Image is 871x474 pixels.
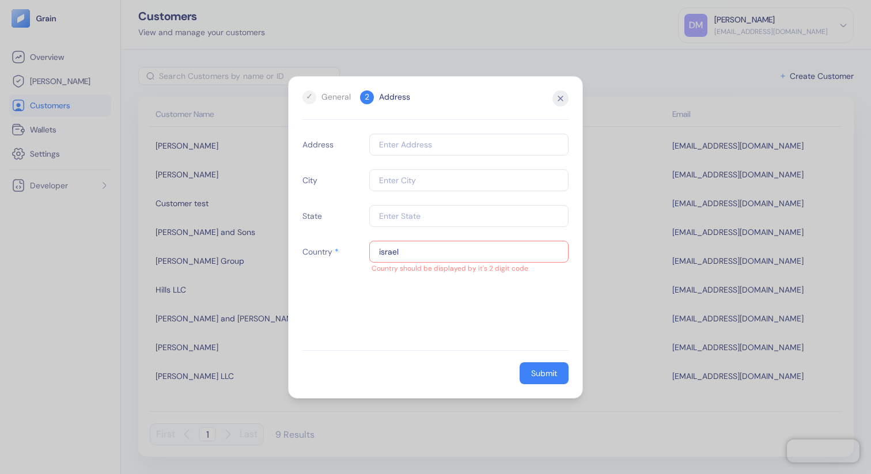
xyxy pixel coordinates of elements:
[369,134,569,156] input: Enter Address
[321,91,351,103] div: General
[379,91,410,103] div: Address
[520,362,569,384] button: Submit
[302,210,322,222] span: State
[360,90,374,104] div: 2
[369,169,569,191] input: Enter City
[369,263,528,273] span: Country should be displayed by it's 2 digit code
[302,246,332,257] span: Country
[531,369,557,377] div: Submit
[369,241,569,263] input: Enter Country
[302,139,334,150] span: Address
[302,175,317,186] span: City
[302,90,316,104] div: ✓
[369,205,569,227] input: Enter State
